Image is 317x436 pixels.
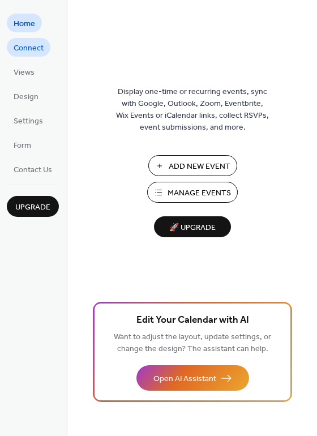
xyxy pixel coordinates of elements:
span: Open AI Assistant [153,373,216,385]
button: Open AI Assistant [136,365,249,391]
a: Design [7,87,45,105]
a: Connect [7,38,50,57]
span: Connect [14,42,44,54]
span: Views [14,67,35,79]
span: Form [14,140,31,152]
button: 🚀 Upgrade [154,216,231,237]
span: Edit Your Calendar with AI [136,313,249,328]
span: Contact Us [14,164,52,176]
a: Form [7,135,38,154]
a: Settings [7,111,50,130]
span: Upgrade [15,202,50,213]
a: Views [7,62,41,81]
span: Want to adjust the layout, update settings, or change the design? The assistant can help. [114,330,271,357]
span: Display one-time or recurring events, sync with Google, Outlook, Zoom, Eventbrite, Wix Events or ... [116,86,269,134]
span: Home [14,18,35,30]
button: Upgrade [7,196,59,217]
a: Contact Us [7,160,59,178]
span: Add New Event [169,161,230,173]
a: Home [7,14,42,32]
button: Manage Events [147,182,238,203]
button: Add New Event [148,155,237,176]
span: Design [14,91,38,103]
span: Settings [14,116,43,127]
span: 🚀 Upgrade [161,220,224,236]
span: Manage Events [168,187,231,199]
